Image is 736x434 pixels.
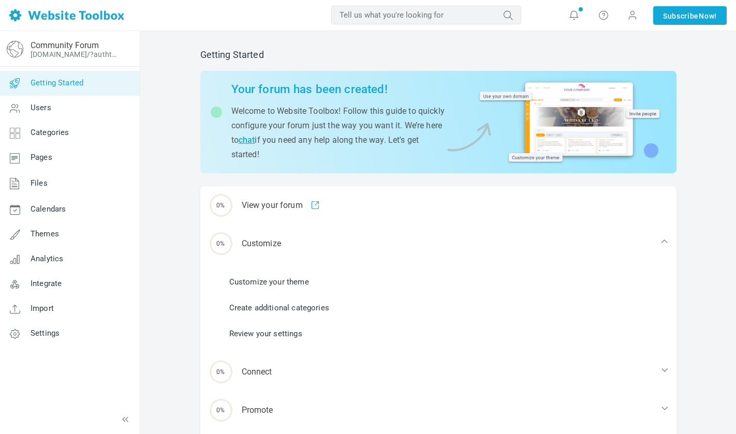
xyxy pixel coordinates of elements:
span: Pages [31,153,52,162]
img: globe-icon.png [7,41,23,57]
span: Files [31,178,48,188]
span: Categories [31,128,69,137]
span: 0% [210,361,232,383]
div: View your forum [200,186,676,225]
div: Promote [200,391,676,429]
h2: Your forum has been created! [231,82,445,96]
p: Welcome to Website Toolbox! Follow this guide to quickly configure your forum just the way you wa... [231,104,445,162]
a: chat [239,135,255,145]
a: Review your settings [229,328,302,339]
span: Getting Started [31,78,83,87]
div: Connect [200,353,676,391]
a: 0% View your forum [200,186,676,225]
a: Community Forum [31,40,99,50]
span: 0% [210,194,232,217]
span: Import [31,304,54,313]
h2: Getting Started [200,49,676,61]
span: Analytics [31,254,63,263]
a: [DOMAIN_NAME]/?authtoken=298325a5c726d5e772da3767ca6ccea9&rememberMe=1 [31,50,121,58]
span: Themes [31,229,59,238]
span: Calendars [31,204,66,214]
input: Tell us what you're looking for [331,6,521,24]
a: Customize your theme [229,276,309,288]
div: Customize [200,225,676,263]
span: Users [31,103,51,112]
a: Create additional categories [229,302,329,313]
span: Settings [31,328,60,338]
span: 0% [210,232,232,255]
a: SubscribeNow! [653,6,727,25]
span: Integrate [31,279,62,288]
span: Now! [699,10,717,22]
span: 0% [210,399,232,422]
